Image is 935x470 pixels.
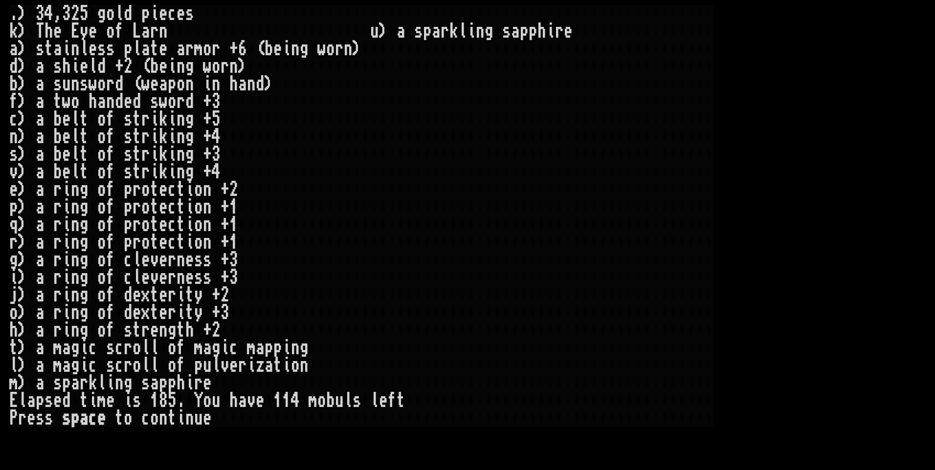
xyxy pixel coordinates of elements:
div: f [106,146,115,163]
div: ) [353,40,361,58]
div: b [53,110,62,128]
div: h [89,93,97,110]
div: w [89,75,97,93]
div: l [71,128,80,146]
div: e [62,110,71,128]
div: n [177,146,185,163]
div: h [62,58,71,75]
div: k [159,163,168,181]
div: b [53,146,62,163]
div: a [36,128,45,146]
div: o [326,40,335,58]
div: s [502,22,511,40]
div: l [71,146,80,163]
div: f [106,163,115,181]
div: c [168,198,177,216]
div: 1 [229,216,238,234]
div: r [53,198,62,216]
div: a [511,22,520,40]
div: o [203,40,212,58]
div: e [9,181,18,198]
div: k [9,22,18,40]
div: ) [265,75,273,93]
div: o [71,93,80,110]
div: e [159,198,168,216]
div: a [159,75,168,93]
div: o [194,198,203,216]
div: E [71,22,80,40]
div: p [529,22,537,40]
div: s [53,75,62,93]
div: n [159,22,168,40]
div: i [150,5,159,22]
div: ) [18,93,27,110]
div: t [80,146,89,163]
div: r [133,181,141,198]
div: d [115,93,124,110]
div: n [203,198,212,216]
div: i [168,110,177,128]
div: s [80,75,89,93]
div: s [9,146,18,163]
div: i [282,40,291,58]
div: b [53,128,62,146]
div: d [133,93,141,110]
div: i [185,198,194,216]
div: i [168,146,177,163]
div: i [150,110,159,128]
div: i [168,163,177,181]
div: + [221,216,229,234]
div: t [80,110,89,128]
div: a [97,93,106,110]
div: l [80,40,89,58]
div: i [185,181,194,198]
div: b [150,58,159,75]
div: s [106,40,115,58]
div: c [168,181,177,198]
div: g [80,198,89,216]
div: t [80,128,89,146]
div: t [150,198,159,216]
div: n [344,40,353,58]
div: a [141,22,150,40]
div: ) [18,58,27,75]
div: f [106,110,115,128]
div: i [62,40,71,58]
div: s [124,146,133,163]
div: i [203,75,212,93]
div: ) [379,22,388,40]
div: o [97,234,106,251]
div: r [133,216,141,234]
div: n [476,22,485,40]
div: r [106,75,115,93]
div: t [177,198,185,216]
div: b [9,75,18,93]
div: i [62,216,71,234]
div: d [9,58,18,75]
div: f [106,234,115,251]
div: o [97,110,106,128]
div: w [317,40,326,58]
div: r [141,128,150,146]
div: p [124,181,133,198]
div: b [53,163,62,181]
div: s [414,22,423,40]
div: n [71,181,80,198]
div: e [62,128,71,146]
div: a [36,110,45,128]
div: l [71,110,80,128]
div: i [150,163,159,181]
div: ) [18,40,27,58]
div: t [133,163,141,181]
div: e [159,181,168,198]
div: o [106,5,115,22]
div: ( [141,58,150,75]
div: r [221,58,229,75]
div: r [133,198,141,216]
div: o [194,181,203,198]
div: t [45,40,53,58]
div: d [97,58,106,75]
div: e [124,93,133,110]
div: o [97,128,106,146]
div: o [141,181,150,198]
